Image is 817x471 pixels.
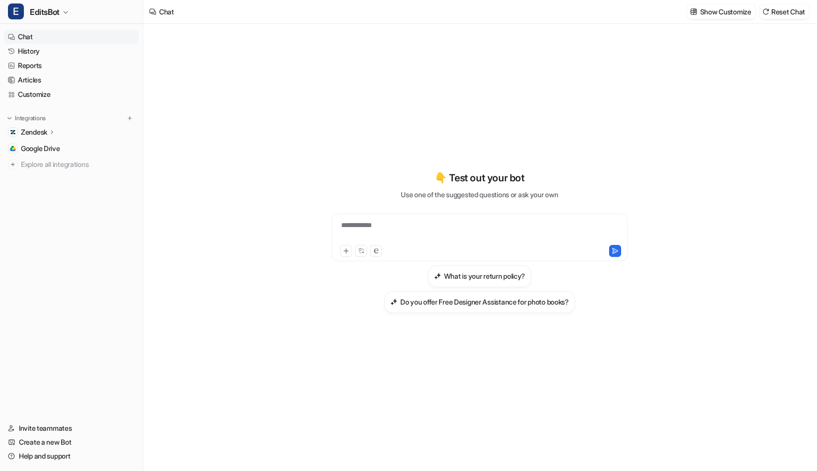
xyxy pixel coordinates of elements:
[4,421,139,435] a: Invite teammates
[435,170,524,185] p: 👇 Test out your bot
[8,159,18,169] img: explore all integrations
[4,30,139,44] a: Chat
[4,142,139,156] a: Google DriveGoogle Drive
[444,271,525,281] h3: What is your return policy?
[4,59,139,73] a: Reports
[384,291,575,313] button: Do you offer Free Designer Assistance for photo books?Do you offer Free Designer Assistance for p...
[428,265,531,287] button: What is your return policy?What is your return policy?
[4,44,139,58] a: History
[4,73,139,87] a: Articles
[126,115,133,122] img: menu_add.svg
[4,435,139,449] a: Create a new Bot
[4,113,49,123] button: Integrations
[8,3,24,19] span: E
[434,272,441,280] img: What is your return policy?
[400,297,569,307] h3: Do you offer Free Designer Assistance for photo books?
[4,87,139,101] a: Customize
[15,114,46,122] p: Integrations
[390,298,397,306] img: Do you offer Free Designer Assistance for photo books?
[4,157,139,171] a: Explore all integrations
[21,144,60,154] span: Google Drive
[10,129,16,135] img: Zendesk
[690,8,697,15] img: customize
[30,5,60,19] span: EditsBot
[759,4,809,19] button: Reset Chat
[4,449,139,463] a: Help and support
[6,115,13,122] img: expand menu
[762,8,769,15] img: reset
[21,157,135,172] span: Explore all integrations
[10,146,16,152] img: Google Drive
[700,6,751,17] p: Show Customize
[21,127,47,137] p: Zendesk
[401,189,558,200] p: Use one of the suggested questions or ask your own
[159,6,174,17] div: Chat
[687,4,755,19] button: Show Customize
